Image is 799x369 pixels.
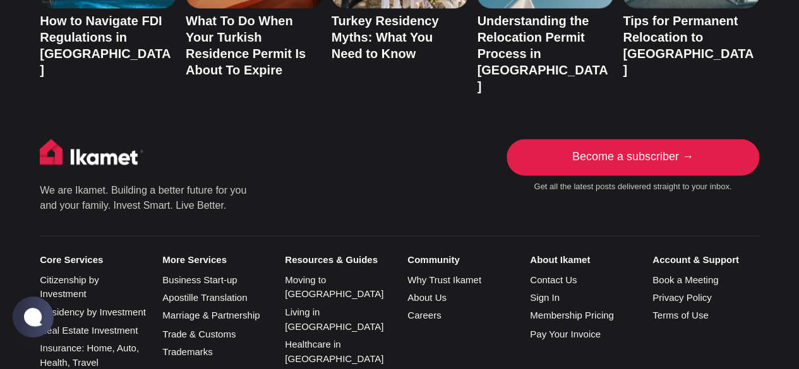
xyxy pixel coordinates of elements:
a: Contact Us [530,274,577,285]
a: Why Trust Ikamet [407,274,481,285]
a: Sign In [530,292,560,303]
a: Real Estate Investment [40,324,138,335]
button: Sign in [264,122,299,135]
a: Trademarks [162,346,212,356]
a: About Us [407,292,447,303]
button: Sign up now [192,86,275,114]
p: Become a member of to start commenting. [20,53,447,69]
a: Become a subscriber → [507,139,759,175]
span: Already a member? [169,121,261,136]
a: Book a Meeting [652,274,718,285]
small: Account & Support [652,254,759,266]
a: Careers [407,310,441,320]
a: Understanding the Relocation Permit Process in [GEOGRAPHIC_DATA] [477,14,608,93]
p: We are Ikamet. Building a better future for you and your family. Invest Smart. Live Better. [40,183,248,213]
a: Terms of Use [652,310,708,320]
small: About Ikamet [530,254,637,266]
a: Privacy Policy [652,292,711,303]
a: Apostille Translation [162,292,247,303]
a: Pay Your Invoice [530,328,601,339]
a: Trade & Customs [162,328,236,339]
small: Get all the latest posts delivered straight to your inbox. [507,182,759,192]
a: Citizenship by Investment [40,274,99,300]
small: Resources & Guides [285,254,392,266]
a: Marriage & Partnership [162,310,260,320]
a: Turkey Residency Myths: What You Need to Know [332,14,439,61]
span: Ikamet [215,54,256,66]
a: How to Navigate FDI Regulations in [GEOGRAPHIC_DATA] [40,14,171,77]
small: More Services [162,254,269,266]
small: Community [407,254,514,266]
a: Business Start-up [162,274,237,285]
a: Living in [GEOGRAPHIC_DATA] [285,307,383,332]
a: What To Do When Your Turkish Residence Permit Is About To Expire [186,14,306,77]
a: Membership Pricing [530,310,614,320]
a: Tips for Permanent Relocation to [GEOGRAPHIC_DATA] [623,14,754,77]
small: Core Services [40,254,147,266]
a: Healthcare in [GEOGRAPHIC_DATA] [285,338,383,363]
a: Moving to [GEOGRAPHIC_DATA] [285,274,383,300]
a: Residency by Investment [40,307,146,317]
a: Insurance: Home, Auto, Health, Travel [40,342,139,367]
h1: Start the conversation [140,25,327,48]
img: Ikamet home [40,139,143,170]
